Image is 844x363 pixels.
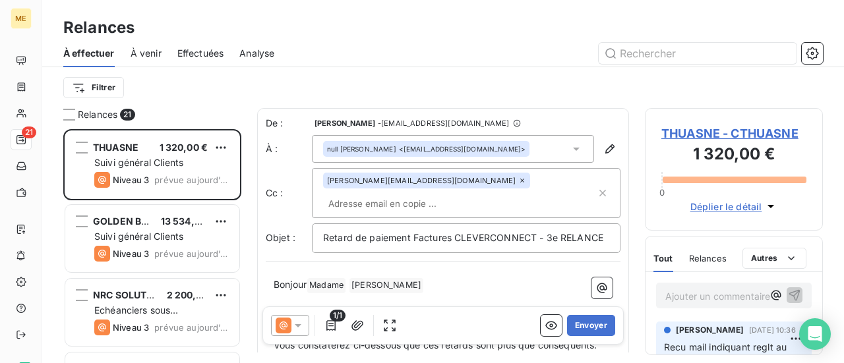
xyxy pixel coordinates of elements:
[94,157,183,168] span: Suivi général Clients
[315,119,375,127] span: [PERSON_NAME]
[327,177,516,184] span: [PERSON_NAME][EMAIL_ADDRESS][DOMAIN_NAME]
[94,231,183,242] span: Suivi général Clients
[323,194,475,213] input: Adresse email en copie ...
[154,248,229,259] span: prévue aujourd’hui
[307,278,346,293] span: Madame
[22,126,36,138] span: 21
[63,77,124,98] button: Filtrer
[120,109,135,121] span: 21
[378,119,509,127] span: - [EMAIL_ADDRESS][DOMAIN_NAME]
[274,339,597,350] span: Vous constaterez ci-dessous que ces retards sont plus que conséquents.
[93,142,138,153] span: THUASNE
[567,315,615,336] button: Envoyer
[113,175,149,185] span: Niveau 3
[266,232,295,243] span: Objet :
[323,232,603,243] span: Retard de paiement Factures CLEVERCONNECT - 3e RELANCE
[266,142,312,155] label: À :
[659,187,665,198] span: 0
[63,129,241,363] div: grid
[653,253,673,264] span: Tout
[63,16,135,40] h3: Relances
[689,253,727,264] span: Relances
[599,43,797,64] input: Rechercher
[742,248,806,269] button: Autres
[11,129,31,150] a: 21
[160,142,208,153] span: 1 320,00 €
[78,108,117,121] span: Relances
[93,289,170,300] span: NRC SOLUTIONS
[113,248,149,259] span: Niveau 3
[274,279,307,290] span: Bonjour
[93,215,160,227] span: GOLDEN BEES
[131,47,162,60] span: À venir
[266,117,312,130] span: De :
[161,215,216,227] span: 13 534,80 €
[330,310,346,321] span: 1/1
[266,186,312,200] label: Cc :
[167,289,218,300] span: 2 200,00 €
[661,142,806,169] h3: 1 320,00 €
[94,304,178,329] span: Echéanciers sous prélèvements
[349,278,423,293] span: [PERSON_NAME]
[154,322,229,333] span: prévue aujourd’hui
[686,199,782,214] button: Déplier le détail
[676,324,744,336] span: [PERSON_NAME]
[113,322,149,333] span: Niveau 3
[154,175,229,185] span: prévue aujourd’hui
[11,8,32,29] div: ME
[661,125,806,142] span: THUASNE - CTHUASNE
[63,47,115,60] span: À effectuer
[690,200,762,213] span: Déplier le détail
[177,47,224,60] span: Effectuées
[327,144,526,154] div: <[EMAIL_ADDRESS][DOMAIN_NAME]>
[799,318,831,350] div: Open Intercom Messenger
[239,47,274,60] span: Analyse
[327,144,396,154] span: null [PERSON_NAME]
[749,326,796,334] span: [DATE] 10:36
